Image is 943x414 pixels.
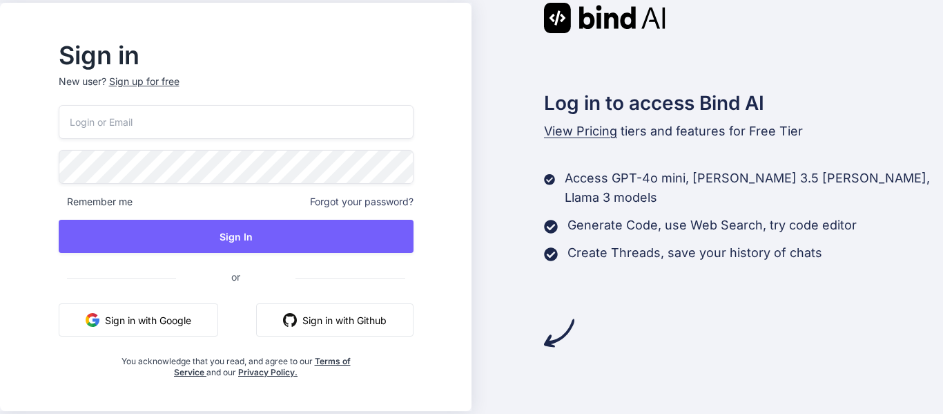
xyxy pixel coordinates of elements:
span: Remember me [59,195,133,209]
span: Forgot your password? [310,195,414,209]
img: google [86,313,99,327]
div: You acknowledge that you read, and agree to our and our [117,348,354,378]
img: Bind AI logo [544,3,665,33]
h2: Sign in [59,44,414,66]
p: Create Threads, save your history of chats [567,243,822,263]
h2: Log in to access Bind AI [544,88,943,117]
button: Sign in with Github [256,303,414,337]
span: View Pricing [544,124,617,138]
p: tiers and features for Free Tier [544,122,943,141]
span: or [176,260,295,294]
a: Terms of Service [174,356,351,377]
a: Privacy Policy. [238,367,298,377]
p: Generate Code, use Web Search, try code editor [567,216,857,235]
input: Login or Email [59,105,414,139]
img: github [283,313,297,327]
div: Sign up for free [109,75,179,88]
p: Access GPT-4o mini, [PERSON_NAME] 3.5 [PERSON_NAME], Llama 3 models [565,169,943,207]
img: arrow [544,318,574,348]
p: New user? [59,75,414,105]
button: Sign In [59,220,414,253]
button: Sign in with Google [59,303,218,337]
